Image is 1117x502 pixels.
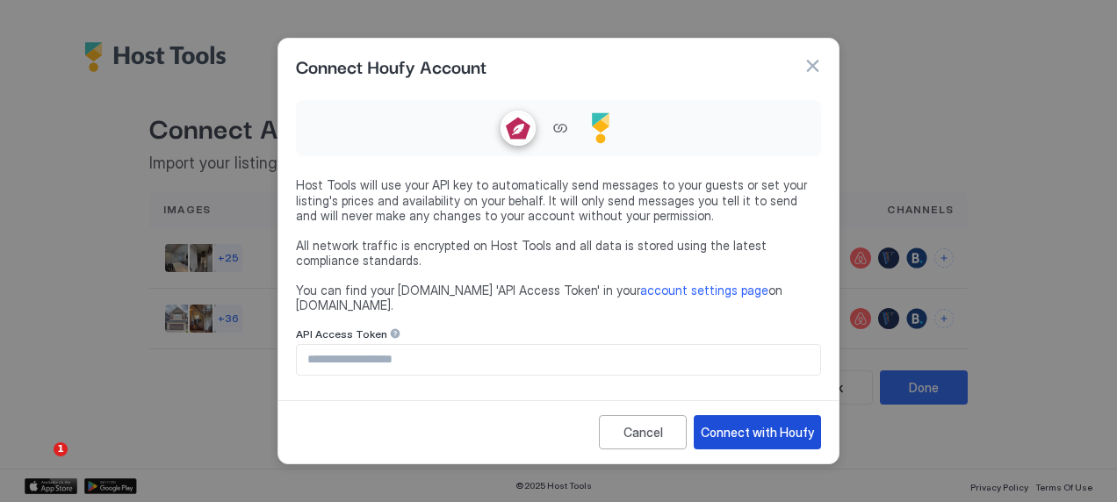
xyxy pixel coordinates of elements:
span: 1 [54,442,68,456]
input: Input Field [297,345,820,375]
a: account settings page [640,283,768,298]
div: Connect with Houfy [701,423,814,441]
iframe: Intercom live chat [18,442,60,484]
div: Cancel [623,423,663,441]
button: Cancel [599,415,687,449]
span: All network traffic is encrypted on Host Tools and all data is stored using the latest compliance... [296,238,821,269]
button: Connect with Houfy [694,415,821,449]
span: API Access Token [296,327,387,341]
span: You can find your [DOMAIN_NAME] 'API Access Token' in your on [DOMAIN_NAME]. [296,283,821,313]
span: Connect Houfy Account [296,53,486,79]
span: Host Tools will use your API key to automatically send messages to your guests or set your listin... [296,177,821,224]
